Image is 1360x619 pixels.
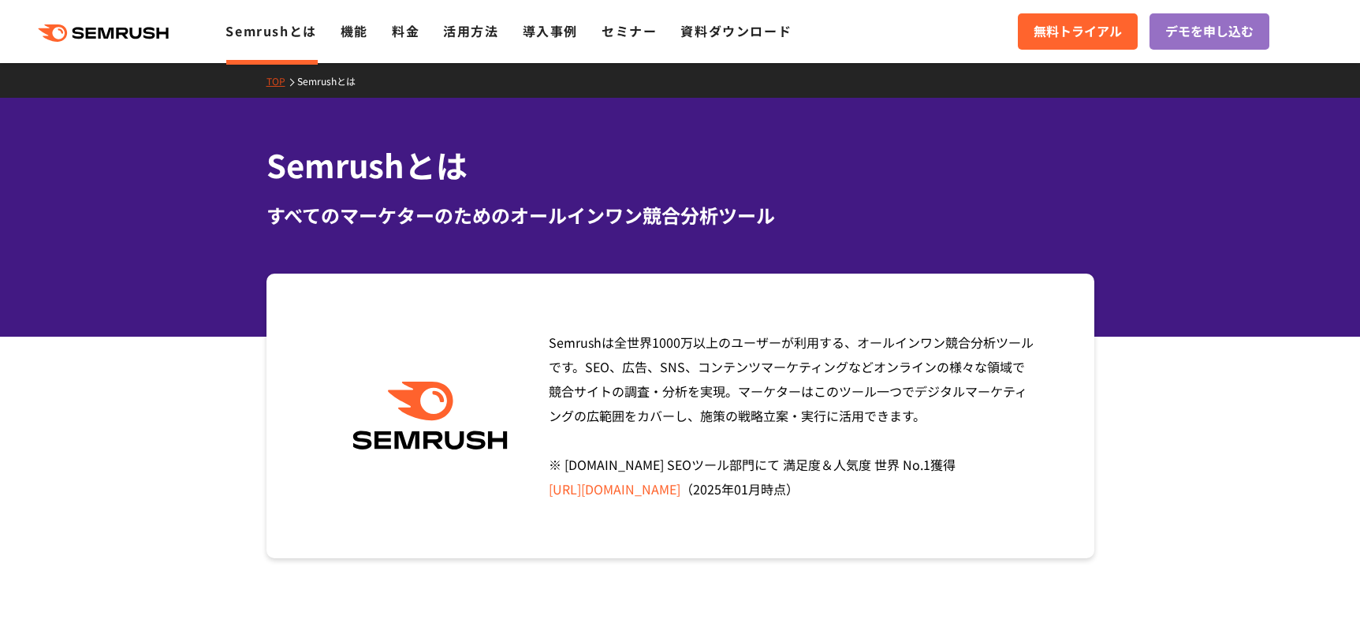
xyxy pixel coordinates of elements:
a: 機能 [341,21,368,40]
a: デモを申し込む [1149,13,1269,50]
a: [URL][DOMAIN_NAME] [549,479,680,498]
a: TOP [266,74,297,88]
h1: Semrushとは [266,142,1094,188]
a: 活用方法 [443,21,498,40]
span: Semrushは全世界1000万以上のユーザーが利用する、オールインワン競合分析ツールです。SEO、広告、SNS、コンテンツマーケティングなどオンラインの様々な領域で競合サイトの調査・分析を実現... [549,333,1034,498]
a: セミナー [602,21,657,40]
span: 無料トライアル [1034,21,1122,42]
div: すべてのマーケターのためのオールインワン競合分析ツール [266,201,1094,229]
img: Semrush [345,382,516,450]
a: 料金 [392,21,419,40]
a: Semrushとは [225,21,316,40]
span: デモを申し込む [1165,21,1254,42]
a: 無料トライアル [1018,13,1138,50]
a: Semrushとは [297,74,367,88]
a: 導入事例 [523,21,578,40]
a: 資料ダウンロード [680,21,792,40]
